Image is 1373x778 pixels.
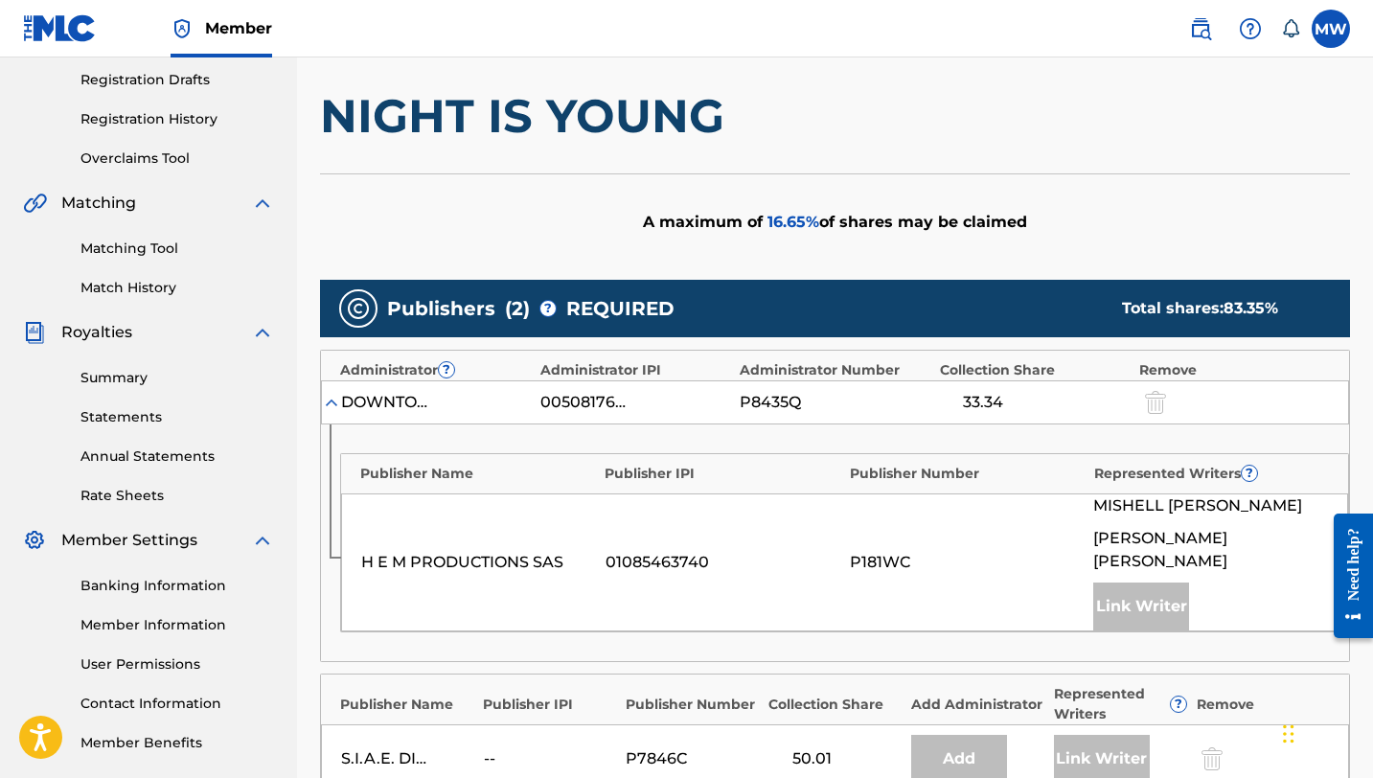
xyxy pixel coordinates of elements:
span: Matching [61,192,136,215]
span: Member [205,17,272,39]
span: Publishers [387,294,495,323]
iframe: Resource Center [1319,498,1373,652]
div: Publisher Name [340,695,473,715]
div: User Menu [1312,10,1350,48]
a: Rate Sheets [80,486,274,506]
span: [PERSON_NAME] [PERSON_NAME] [1093,527,1328,573]
span: ? [1171,697,1186,712]
span: 16.65 % [767,213,819,231]
div: Publisher Number [626,695,759,715]
div: Publisher IPI [483,695,616,715]
div: Add Administrator [911,695,1044,715]
span: ? [1242,466,1257,481]
span: 83.35 % [1224,299,1278,317]
iframe: Chat Widget [1277,686,1373,778]
div: A maximum of of shares may be claimed [320,173,1350,270]
img: Royalties [23,321,46,344]
img: expand-cell-toggle [322,393,341,412]
img: Top Rightsholder [171,17,194,40]
a: Overclaims Tool [80,149,274,169]
span: MISHELL [PERSON_NAME] [1093,494,1302,517]
div: Remove [1139,360,1330,380]
a: Statements [80,407,274,427]
img: publishers [347,297,370,320]
div: P181WC [850,551,1085,574]
img: search [1189,17,1212,40]
div: Administrator [340,360,531,380]
span: ? [540,301,556,316]
div: Total shares: [1122,297,1312,320]
div: H E M PRODUCTIONS SAS [361,551,596,574]
a: Public Search [1181,10,1220,48]
div: Notifications [1281,19,1300,38]
img: Member Settings [23,529,46,552]
a: Annual Statements [80,446,274,467]
div: Remove [1197,695,1330,715]
a: Banking Information [80,576,274,596]
span: REQUIRED [566,294,675,323]
a: Member Benefits [80,733,274,753]
div: Represented Writers [1094,464,1329,484]
div: Help [1231,10,1270,48]
div: Publisher Name [360,464,595,484]
span: Royalties [61,321,132,344]
div: Collection Share [940,360,1131,380]
img: expand [251,529,274,552]
img: Matching [23,192,47,215]
div: Collection Share [768,695,902,715]
a: Registration History [80,109,274,129]
div: Publisher Number [850,464,1085,484]
div: Administrator Number [740,360,930,380]
span: ? [439,362,454,378]
div: Publisher IPI [605,464,839,484]
a: Member Information [80,615,274,635]
div: 01085463740 [606,551,840,574]
a: Match History [80,278,274,298]
a: Contact Information [80,694,274,714]
div: Administrator IPI [540,360,731,380]
a: Summary [80,368,274,388]
div: Drag [1283,705,1294,763]
img: help [1239,17,1262,40]
img: expand [251,192,274,215]
span: Member Settings [61,529,197,552]
span: ( 2 ) [505,294,530,323]
div: Represented Writers [1054,684,1187,724]
img: expand [251,321,274,344]
img: MLC Logo [23,14,97,42]
a: Matching Tool [80,239,274,259]
a: Registration Drafts [80,70,274,90]
h1: NIGHT IS YOUNG [320,87,1350,145]
a: User Permissions [80,654,274,675]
